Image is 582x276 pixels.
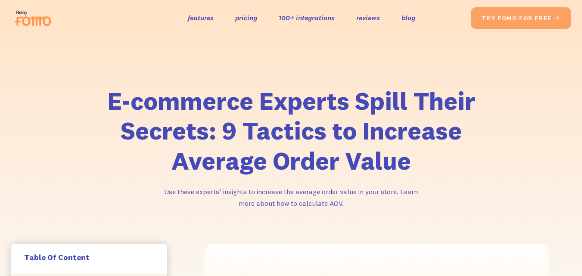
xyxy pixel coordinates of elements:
[279,12,335,24] a: 100+ integrations
[235,12,257,24] a: pricing
[554,14,560,22] span: 
[162,186,420,209] p: Use these experts’ insights to increase the average order value in your store. Learn more about h...
[471,7,571,29] a: try fomo for free
[356,12,380,24] a: reviews
[72,86,511,176] h1: E-commerce Experts Spill Their Secrets: 9 Tactics to Increase Average Order Value
[401,12,415,24] a: blog
[24,252,154,262] h5: Table Of Content
[188,12,214,24] a: features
